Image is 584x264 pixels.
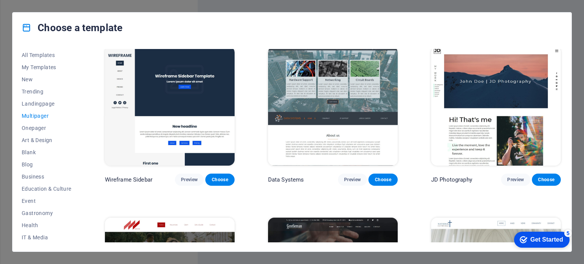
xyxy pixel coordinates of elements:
span: Health [22,222,71,228]
span: All Templates [22,52,71,58]
button: Business [22,171,71,183]
p: Wireframe Sidebar [105,176,152,183]
button: Choose [532,174,561,186]
span: My Templates [22,64,71,70]
span: Blank [22,149,71,155]
button: Blog [22,158,71,171]
button: Trending [22,85,71,98]
button: Blank [22,146,71,158]
button: My Templates [22,61,71,73]
h4: Choose a template [22,22,122,34]
span: Preview [344,177,361,183]
button: Onepager [22,122,71,134]
button: Preview [501,174,530,186]
img: Data Systems [268,46,398,166]
span: IT & Media [22,234,71,240]
span: Education & Culture [22,186,71,192]
div: Get Started 5 items remaining, 0% complete [6,4,62,20]
button: Art & Design [22,134,71,146]
button: Gastronomy [22,207,71,219]
span: Landingpage [22,101,71,107]
p: JD Photography [431,176,472,183]
span: Choose [211,177,228,183]
span: New [22,76,71,82]
span: Blog [22,161,71,168]
button: Choose [205,174,234,186]
span: Art & Design [22,137,71,143]
span: Choose [538,177,555,183]
img: JD Photography [431,46,561,166]
span: Event [22,198,71,204]
button: Preview [175,174,204,186]
img: Wireframe Sidebar [105,46,235,166]
span: Preview [181,177,198,183]
button: IT & Media [22,231,71,243]
button: Landingpage [22,98,71,110]
span: Trending [22,89,71,95]
button: Education & Culture [22,183,71,195]
span: Gastronomy [22,210,71,216]
button: Event [22,195,71,207]
button: All Templates [22,49,71,61]
span: Multipager [22,113,71,119]
button: Health [22,219,71,231]
button: Multipager [22,110,71,122]
div: 5 [56,2,64,9]
p: Data Systems [268,176,304,183]
button: Choose [368,174,397,186]
span: Business [22,174,71,180]
button: Preview [338,174,367,186]
span: Preview [507,177,524,183]
span: Choose [375,177,391,183]
div: Get Started [22,8,55,15]
button: New [22,73,71,85]
span: Onepager [22,125,71,131]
